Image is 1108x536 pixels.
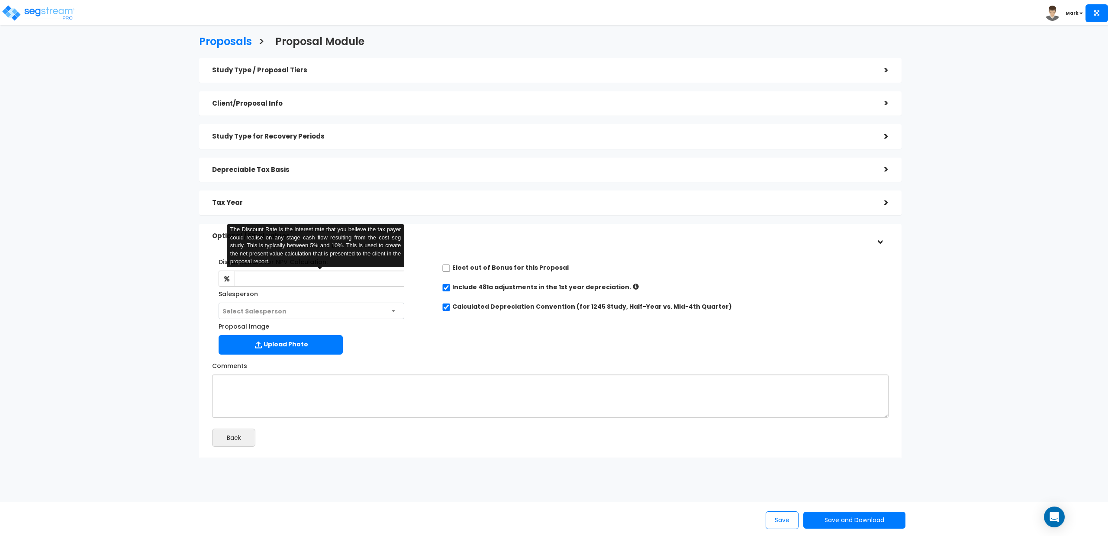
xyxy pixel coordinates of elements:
[212,429,255,447] button: Back
[212,100,871,107] h5: Client/Proposal Info
[1,4,75,22] img: logo_pro_r.png
[766,511,799,529] button: Save
[212,358,247,370] label: Comments
[871,163,889,176] div: >
[199,36,252,49] h3: Proposals
[269,27,364,54] a: Proposal Module
[633,284,639,290] i: If checked: Increased depreciation = Aggregated Post-Study (up to Tax Year) – Prior Accumulated D...
[275,36,364,49] h3: Proposal Module
[871,97,889,110] div: >
[219,287,258,298] label: Salesperson
[193,27,252,54] a: Proposals
[1045,6,1060,21] img: avatar.png
[871,196,889,210] div: >
[871,130,889,143] div: >
[212,133,871,140] h5: Study Type for Recovery Periods
[452,263,569,272] label: Elect out of Bonus for this Proposal
[452,302,732,311] label: Calculated Depreciation Convention (for 1245 Study, Half-Year vs. Mid-4th Quarter)
[212,166,871,174] h5: Depreciable Tax Basis
[212,199,871,207] h5: Tax Year
[212,232,871,240] h5: Optional / Final values
[871,64,889,77] div: >
[222,307,287,316] span: Select Salesperson
[227,224,404,267] div: The Discount Rate is the interest rate that you believe the tax payer could realise on any stage ...
[1044,507,1065,527] div: Open Intercom Messenger
[253,339,264,350] img: Upload Icon
[452,283,631,291] label: Include 481a adjustments in the 1st year depreciation.
[1066,10,1079,16] b: Mark
[803,512,905,529] button: Save and Download
[219,255,328,266] label: Discount Rate for NPV Calculation:
[258,36,264,49] h3: >
[873,227,886,245] div: >
[219,319,269,331] label: Proposal Image
[219,335,343,355] label: Upload Photo
[212,67,871,74] h5: Study Type / Proposal Tiers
